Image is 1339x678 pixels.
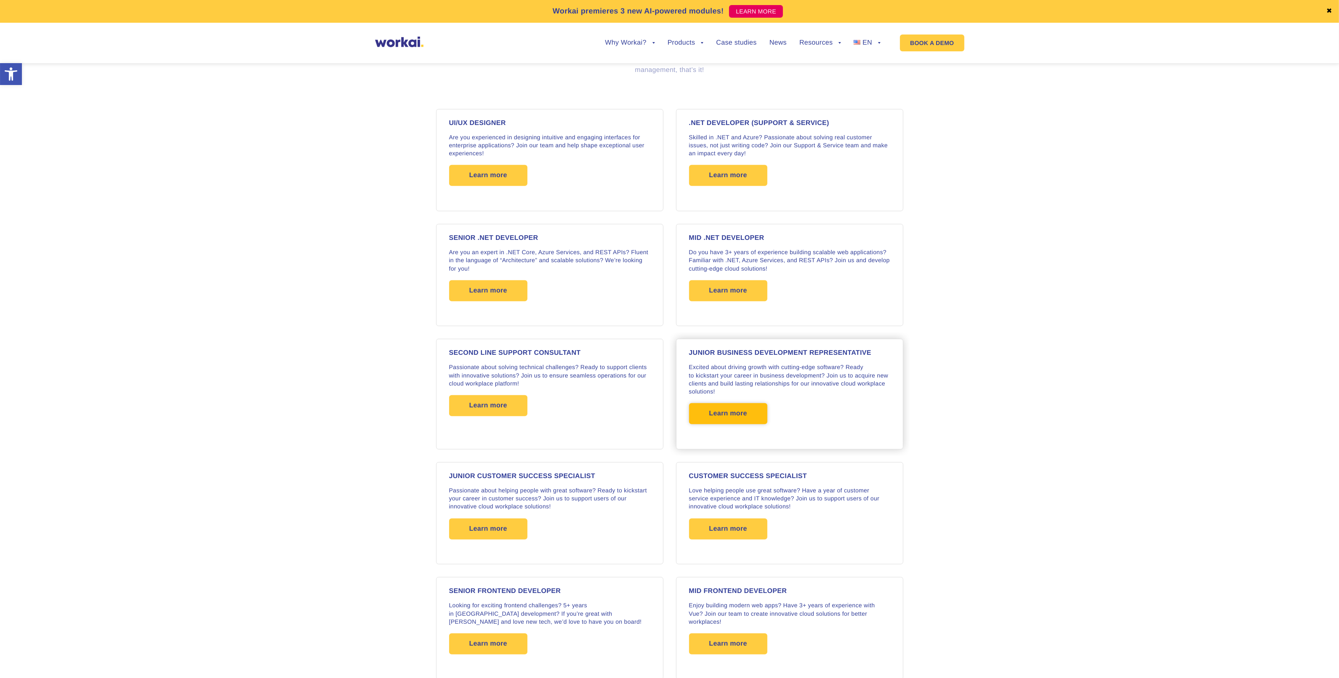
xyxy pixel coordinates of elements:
[469,165,507,186] span: Learn more
[709,165,747,186] span: Learn more
[668,40,704,46] a: Products
[670,218,910,332] a: MID .NET DEVELOPER Do you have 3+ years of experience building scalable web applications? Familia...
[430,332,670,456] a: SECOND LINE SUPPORT CONSULTANT Passionate about solving technical challenges? Ready to support cl...
[553,5,724,17] p: Workai premieres 3 new AI-powered modules!
[670,103,910,218] a: .NET DEVELOPER (Support & Service) Skilled in .NET and Azure? Passionate about solving real custo...
[769,40,787,46] a: News
[449,473,650,480] h4: JUNIOR CUSTOMER SUCCESS SPECIALIST
[469,633,507,654] span: Learn more
[689,350,890,356] h4: Junior Business Development Representative
[449,120,650,127] h4: UI/UX DESIGNER
[469,395,507,416] span: Learn more
[799,40,841,46] a: Resources
[670,456,910,571] a: CUSTOMER SUCCESS SPECIALIST Love helping people use great software? Have a year of customer servi...
[716,40,756,46] a: Case studies
[449,601,650,626] p: Looking for exciting frontend challenges? 5+ years in [GEOGRAPHIC_DATA] development? If you’re gr...
[449,248,650,273] p: Are you an expert in .NET Core, Azure Services, and REST APIs? Fluent in the language of “Archite...
[729,5,783,18] a: LEARN MORE
[449,133,650,158] p: Are you experienced in designing intuitive and engaging interfaces for enterprise applications? J...
[469,280,507,301] span: Learn more
[449,350,650,356] h4: SECOND LINE SUPPORT CONSULTANT
[449,363,650,388] p: Passionate about solving technical challenges? Ready to support clients with innovative solutions...
[689,363,890,396] p: Excited about driving growth with cutting-edge software? Ready to kickstart your career in busine...
[689,601,890,626] p: Enjoy building modern web apps? Have 3+ years of experience with Vue? Join our team to create inn...
[709,633,747,654] span: Learn more
[862,39,872,46] span: EN
[430,218,670,332] a: SENIOR .NET DEVELOPER Are you an expert in .NET Core, Azure Services, and REST APIs? Fluent in th...
[605,40,655,46] a: Why Workai?
[469,518,507,540] span: Learn more
[689,235,890,242] h4: MID .NET DEVELOPER
[430,456,670,571] a: JUNIOR CUSTOMER SUCCESS SPECIALIST Passionate about helping people with great software? Ready to ...
[454,56,885,74] span: The recruitment process is simple and straightforward: a meeting with your future team leader, th...
[449,588,650,595] h4: SENIOR FRONTEND DEVELOPER
[689,487,890,511] p: Love helping people use great software? Have a year of customer service experience and IT knowled...
[689,473,890,480] h4: CUSTOMER SUCCESS SPECIALIST
[449,235,650,242] h4: SENIOR .NET DEVELOPER
[900,35,964,51] a: BOOK A DEMO
[689,248,890,273] p: Do you have 3+ years of experience building scalable web applications? Familiar with .NET, Azure ...
[670,332,910,456] a: Junior Business Development Representative Excited about driving growth with cutting-edge softwar...
[689,133,890,158] p: Skilled in .NET and Azure? Passionate about solving real customer issues, not just writing code? ...
[1326,8,1332,15] a: ✖
[709,518,747,540] span: Learn more
[689,120,890,127] h4: .NET DEVELOPER (Support & Service)
[709,280,747,301] span: Learn more
[430,103,670,218] a: UI/UX DESIGNER Are you experienced in designing intuitive and engaging interfaces for enterprise ...
[449,487,650,511] p: Passionate about helping people with great software? Ready to kickstart your career in customer s...
[689,588,890,595] h4: MID FRONTEND DEVELOPER
[709,403,747,424] span: Learn more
